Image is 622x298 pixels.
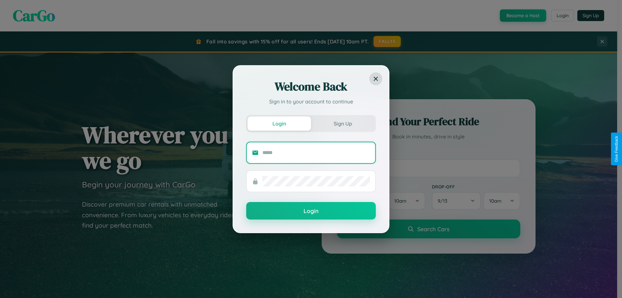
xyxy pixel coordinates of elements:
[248,116,311,131] button: Login
[246,79,376,94] h2: Welcome Back
[246,98,376,105] p: Sign in to your account to continue
[614,136,619,162] div: Give Feedback
[246,202,376,220] button: Login
[311,116,374,131] button: Sign Up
